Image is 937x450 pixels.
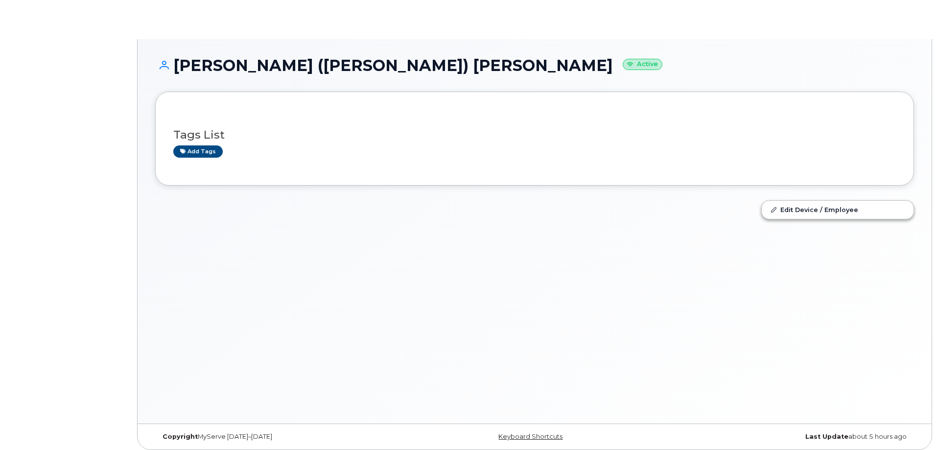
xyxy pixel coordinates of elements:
strong: Last Update [805,433,848,440]
small: Active [623,59,662,70]
h1: [PERSON_NAME] ([PERSON_NAME]) [PERSON_NAME] [155,57,914,74]
a: Keyboard Shortcuts [498,433,562,440]
a: Edit Device / Employee [762,201,914,218]
h3: Tags List [173,129,896,141]
div: about 5 hours ago [661,433,914,441]
div: MyServe [DATE]–[DATE] [155,433,408,441]
strong: Copyright [163,433,198,440]
a: Add tags [173,145,223,158]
